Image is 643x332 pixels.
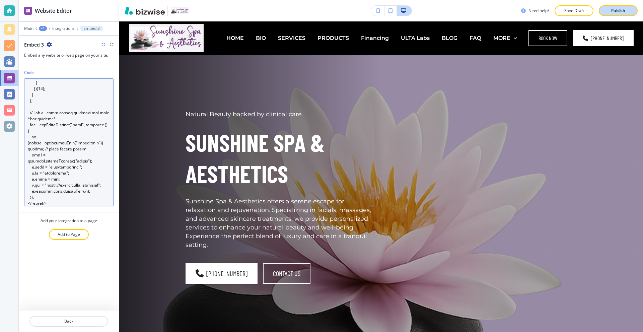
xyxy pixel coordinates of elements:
em: Driven by SalesIQ [53,176,85,180]
button: Integrations [52,26,75,31]
a: [PHONE_NUMBER] [573,30,634,46]
button: Embed 3 [80,26,103,31]
p: MORE [493,34,510,42]
p: Add to Page [58,231,80,238]
button: Contact Us [263,263,310,284]
span: We're online! [39,84,92,152]
button: Save Draft [555,5,593,16]
img: logo_Zg8I0qSkbAqR2WFHt3p6CTuqpyXMFPubPcD2OT02zFN43Cy9FUNNG3NEPhM_Q1qe_.png [11,40,28,44]
img: salesiqlogo_leal7QplfZFryJ6FIlVepeu7OftD7mt8q6exU6-34PB8prfIgodN67KcxXM9Y7JQ_.png [46,176,51,180]
p: Sunshine Spa & Aesthetics [186,127,373,189]
p: BLOG [442,34,457,42]
h3: Need help? [528,8,549,14]
img: Sunshine Spa & Aesthetics [129,24,204,52]
button: Back [29,316,108,327]
button: +1 [39,26,47,31]
textarea: <loremi> dolors.$amet = consec.$adip || {}; elitse.$doei.tempori = utlabo.$etdo.magnaal || { enim... [24,78,114,206]
a: [PHONE_NUMBER] [186,263,258,284]
p: SERVICES [278,34,305,42]
p: Sunshine Spa & Aesthetics offers a serene escape for relaxation and rejuvenation. Specializing in... [186,197,373,249]
img: Your Logo [171,7,189,14]
button: Publish [599,5,638,16]
p: Natural Beauty backed by clinical care [186,110,373,119]
h4: Add your integration to a page [41,218,97,224]
p: FAQ [470,34,481,42]
a: book now [528,30,567,46]
p: Save Draft [563,8,585,14]
h2: Embed 3 [24,41,44,48]
a: PRODUCTS [317,34,349,42]
p: HOME [226,34,244,42]
div: Chat with us now [35,38,113,46]
p: Publish [611,8,625,14]
h2: Code [24,70,34,76]
p: ULTA Labs [401,34,430,42]
p: Back [30,318,108,324]
img: editor icon [24,7,32,15]
div: Minimize live chat window [110,3,126,19]
p: Financing [361,34,389,42]
img: Bizwise Logo [125,7,165,15]
p: Embed 3 [83,26,100,31]
h2: Website Editor [35,7,72,15]
textarea: Type your message and hit 'Enter' [3,183,128,206]
h3: Embed any website or web page on your site. [24,52,114,58]
p: BIO [256,34,266,42]
button: Main [24,26,33,31]
button: Add to Page [49,229,89,240]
